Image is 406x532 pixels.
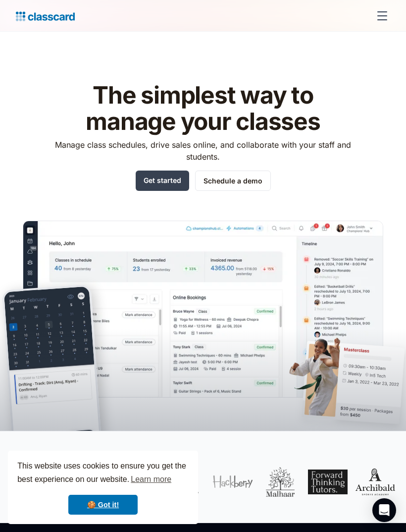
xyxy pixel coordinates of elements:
div: menu [370,4,390,28]
a: Get started [136,171,189,191]
div: Open Intercom Messenger [372,498,396,522]
a: learn more about cookies [129,472,173,487]
p: Manage class schedules, drive sales online, and collaborate with your staff and students. [46,139,360,163]
div: cookieconsent [8,451,198,524]
a: Schedule a demo [195,171,271,191]
a: Logo [16,9,75,23]
h1: The simplest way to manage your classes [46,82,360,135]
a: dismiss cookie message [68,495,138,515]
span: This website uses cookies to ensure you get the best experience on our website. [17,460,189,487]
